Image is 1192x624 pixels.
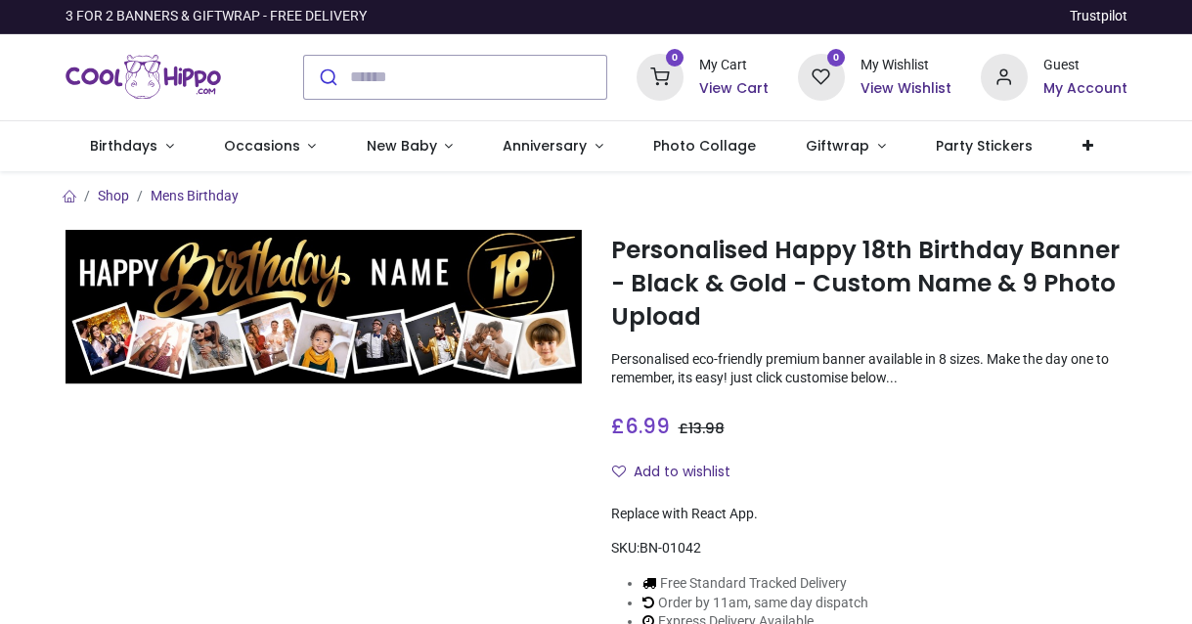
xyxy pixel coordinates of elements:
[637,67,684,83] a: 0
[199,121,341,172] a: Occasions
[66,50,222,105] a: Logo of Cool Hippo
[642,574,916,594] li: Free Standard Tracked Delivery
[688,419,725,438] span: 13.98
[611,234,1127,334] h1: Personalised Happy 18th Birthday Banner - Black & Gold - Custom Name & 9 Photo Upload
[861,56,951,75] div: My Wishlist
[798,67,845,83] a: 0
[611,505,1127,524] div: Replace with React App.
[653,136,756,156] span: Photo Collage
[612,465,626,478] i: Add to wishlist
[66,230,582,384] img: Personalised Happy 18th Birthday Banner - Black & Gold - Custom Name & 9 Photo Upload
[151,188,239,203] a: Mens Birthday
[224,136,300,156] span: Occasions
[66,50,222,105] img: Cool Hippo
[806,136,869,156] span: Giftwrap
[936,136,1033,156] span: Party Stickers
[90,136,157,156] span: Birthdays
[66,121,199,172] a: Birthdays
[666,49,684,67] sup: 0
[98,188,129,203] a: Shop
[611,412,670,440] span: £
[66,7,367,26] div: 3 FOR 2 BANNERS & GIFTWRAP - FREE DELIVERY
[640,540,701,556] span: BN-01042
[699,79,769,99] a: View Cart
[827,49,846,67] sup: 0
[611,456,747,489] button: Add to wishlistAdd to wishlist
[642,594,916,613] li: Order by 11am, same day dispatch
[367,136,437,156] span: New Baby
[625,412,670,440] span: 6.99
[478,121,629,172] a: Anniversary
[341,121,478,172] a: New Baby
[611,539,1127,558] div: SKU:
[861,79,951,99] a: View Wishlist
[781,121,911,172] a: Giftwrap
[679,419,725,438] span: £
[304,56,350,99] button: Submit
[699,56,769,75] div: My Cart
[1043,79,1127,99] a: My Account
[611,350,1127,388] p: Personalised eco-friendly premium banner available in 8 sizes. Make the day one to remember, its ...
[503,136,587,156] span: Anniversary
[1043,56,1127,75] div: Guest
[1070,7,1127,26] a: Trustpilot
